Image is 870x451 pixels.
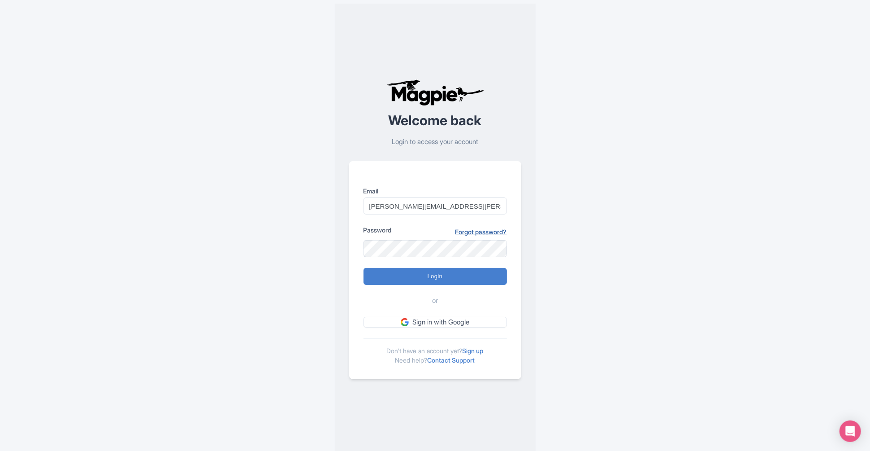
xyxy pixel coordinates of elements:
div: Open Intercom Messenger [840,420,861,442]
input: you@example.com [364,197,507,215]
p: Login to access your account [349,137,521,147]
label: Password [364,225,392,235]
label: Email [364,186,507,196]
a: Forgot password? [455,227,507,236]
a: Sign up [463,347,484,355]
a: Sign in with Google [364,317,507,328]
input: Login [364,268,507,285]
img: logo-ab69f6fb50320c5b225c76a69d11143b.png [385,79,485,106]
img: google.svg [401,318,409,326]
span: or [432,296,438,306]
a: Contact Support [428,356,475,364]
h2: Welcome back [349,113,521,128]
div: Don't have an account yet? Need help? [364,338,507,365]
